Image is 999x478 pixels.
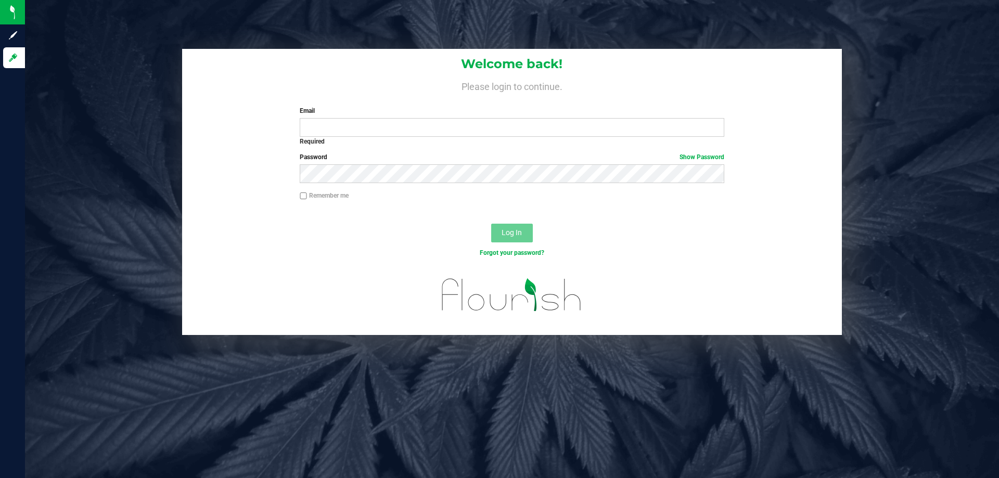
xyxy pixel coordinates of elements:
[429,268,594,321] img: flourish_logo.svg
[300,138,325,145] strong: Required
[300,106,724,115] label: Email
[300,192,307,200] input: Remember me
[502,228,522,237] span: Log In
[8,53,18,63] inline-svg: Log in
[491,224,533,242] button: Log In
[480,249,544,256] a: Forgot your password?
[182,79,842,92] h4: Please login to continue.
[680,153,724,161] a: Show Password
[8,30,18,41] inline-svg: Sign up
[300,191,349,200] label: Remember me
[182,57,842,71] h1: Welcome back!
[300,153,327,161] span: Password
